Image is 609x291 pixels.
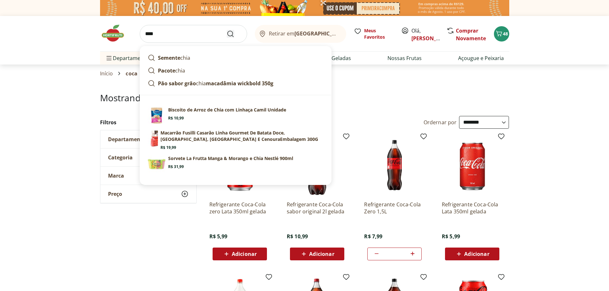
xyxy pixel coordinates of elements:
[145,51,326,64] a: Sementechia
[168,116,184,121] span: R$ 10,99
[168,155,293,162] p: Sorvete La Frutta Manga & Morango e Chia Nestlé 900ml
[364,27,394,40] span: Meus Favoritos
[158,80,196,87] strong: Pão sabor grão
[364,201,425,215] a: Refrigerante Coca-Cola Zero 1,5L
[158,67,175,74] strong: Pacote
[287,201,347,215] a: Refrigerante Coca-Cola sabor original 2l gelada
[255,25,346,43] button: Retirar em[GEOGRAPHIC_DATA]/[GEOGRAPHIC_DATA]
[354,27,394,40] a: Meus Favoritos
[309,251,334,257] span: Adicionar
[105,50,113,66] button: Menu
[140,25,247,43] input: search
[411,35,453,42] a: [PERSON_NAME]
[148,107,166,125] img: Principal
[364,135,425,196] img: Refrigerante Coca-Cola Zero 1,5L
[100,116,197,129] h2: Filtros
[442,135,503,196] img: Refrigerante Coca-Cola Lata 350ml gelada
[100,185,196,203] button: Preço
[158,54,180,61] strong: Semente
[145,104,326,127] a: PrincipalBiscoito de Arroz de Chia com Linhaça Camil UnidadeR$ 10,99
[232,251,257,257] span: Adicionar
[287,233,308,240] span: R$ 10,99
[145,153,326,176] a: Sorvete La Frutta Manga & Morango e Chia Nestlé 900mlR$ 31,99
[442,233,460,240] span: R$ 5,99
[100,71,113,76] a: Início
[158,67,185,74] p: chia
[464,251,489,257] span: Adicionar
[168,107,286,113] p: Biscoito de Arroz de Chia com Linhaça Camil Unidade
[168,164,184,169] span: R$ 31,99
[411,27,440,42] span: Olá,
[503,31,508,37] span: 48
[145,64,326,77] a: Pacotechia
[364,233,382,240] span: R$ 7,99
[456,27,486,42] a: Comprar Novamente
[209,233,228,240] span: R$ 5,99
[126,71,137,76] span: coca
[494,26,509,42] button: Carrinho
[108,191,122,197] span: Preço
[108,136,146,142] span: Departamento
[158,80,273,87] p: chia
[160,130,324,142] p: Macarrão Fusilli Casarão Linha Gourmet De Batata Doce, [GEOGRAPHIC_DATA], [GEOGRAPHIC_DATA] E Cen...
[100,24,132,43] img: Hortifruti
[108,172,124,179] span: Marca
[424,119,457,126] label: Ordernar por
[145,77,326,90] a: Pão sabor grãochiamacadâmia wickbold 350g
[294,30,402,37] b: [GEOGRAPHIC_DATA]/[GEOGRAPHIC_DATA]
[145,127,326,153] a: PrincipalMacarrão Fusilli Casarão Linha Gourmet De Batata Doce, [GEOGRAPHIC_DATA], [GEOGRAPHIC_DA...
[290,248,344,260] button: Adicionar
[387,54,422,62] a: Nossas Frutas
[209,201,270,215] a: Refrigerante Coca-Cola zero Lata 350ml gelada
[269,31,340,36] span: Retirar em
[158,54,190,62] p: chia
[100,167,196,185] button: Marca
[206,80,273,87] strong: macadâmia wickbold 350g
[442,201,503,215] a: Refrigerante Coca-Cola Lata 350ml gelada
[148,130,166,148] img: Principal
[445,248,499,260] button: Adicionar
[100,149,196,166] button: Categoria
[213,248,267,260] button: Adicionar
[227,30,242,38] button: Submit Search
[100,93,509,103] h1: Mostrando resultados para:
[105,50,151,66] span: Departamentos
[458,54,504,62] a: Açougue e Peixaria
[108,154,133,161] span: Categoria
[160,145,176,150] span: R$ 19,99
[100,130,196,148] button: Departamento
